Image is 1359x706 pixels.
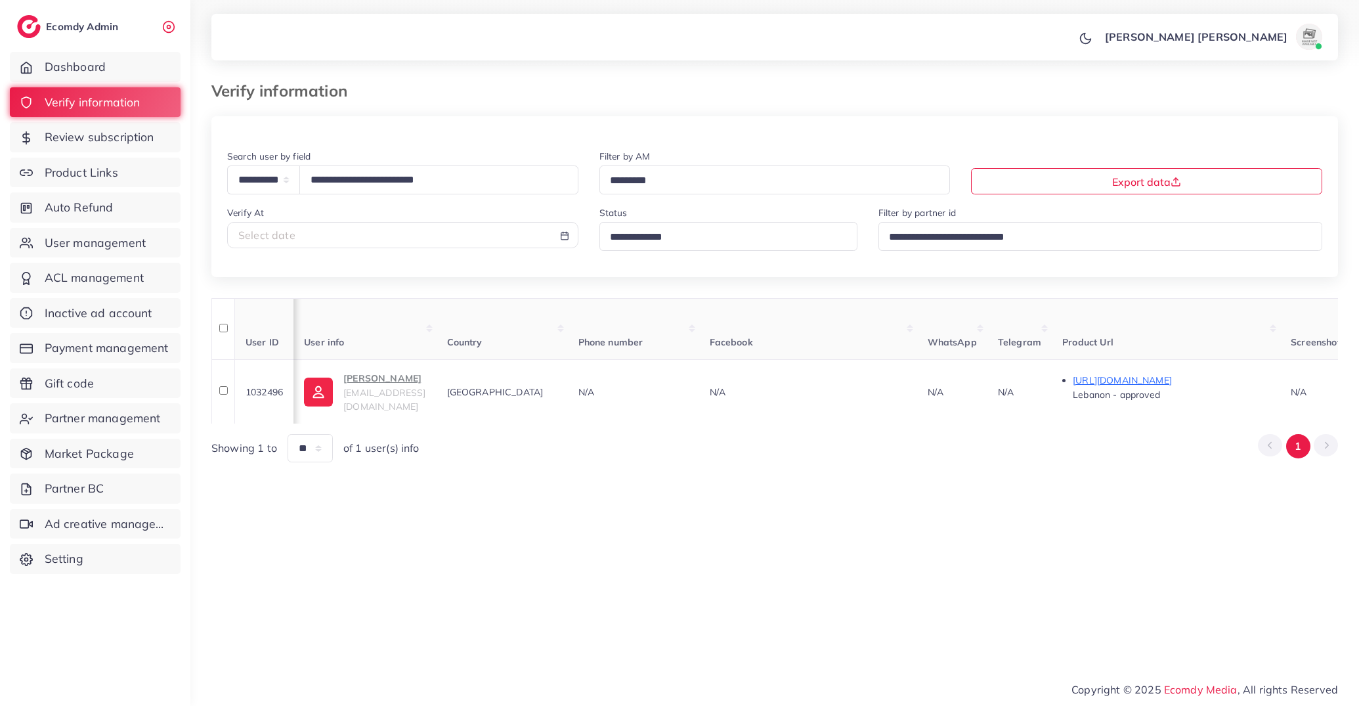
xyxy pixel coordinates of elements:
[605,171,934,191] input: Search for option
[246,336,279,348] span: User ID
[10,263,181,293] a: ACL management
[211,441,277,456] span: Showing 1 to
[45,410,161,427] span: Partner management
[10,439,181,469] a: Market Package
[710,336,753,348] span: Facebook
[710,386,725,398] span: N/A
[447,386,544,398] span: [GEOGRAPHIC_DATA]
[1291,336,1345,348] span: Screenshots
[343,370,425,386] p: [PERSON_NAME]
[1238,682,1338,697] span: , All rights Reserved
[45,550,83,567] span: Setting
[45,164,118,181] span: Product Links
[599,150,651,163] label: Filter by AM
[45,480,104,497] span: Partner BC
[10,544,181,574] a: Setting
[928,386,943,398] span: N/A
[578,336,643,348] span: Phone number
[227,150,311,163] label: Search user by field
[45,375,94,392] span: Gift code
[10,333,181,363] a: Payment management
[45,199,114,216] span: Auto Refund
[45,269,144,286] span: ACL management
[45,129,154,146] span: Review subscription
[884,227,1305,248] input: Search for option
[343,387,425,412] span: [EMAIL_ADDRESS][DOMAIN_NAME]
[1105,29,1287,45] p: [PERSON_NAME] [PERSON_NAME]
[304,378,333,407] img: ic-user-info.36bf1079.svg
[45,340,169,357] span: Payment management
[599,165,951,194] div: Search for option
[447,336,483,348] span: Country
[578,386,594,398] span: N/A
[10,298,181,328] a: Inactive ad account
[878,206,956,219] label: Filter by partner id
[10,158,181,188] a: Product Links
[45,58,106,76] span: Dashboard
[928,336,977,348] span: WhatsApp
[1291,386,1306,398] span: N/A
[17,15,41,38] img: logo
[304,336,344,348] span: User info
[878,222,1322,250] div: Search for option
[17,15,121,38] a: logoEcomdy Admin
[605,227,840,248] input: Search for option
[10,192,181,223] a: Auto Refund
[599,206,628,219] label: Status
[45,445,134,462] span: Market Package
[971,168,1322,194] button: Export data
[227,206,264,219] label: Verify At
[1073,372,1270,388] p: [URL][DOMAIN_NAME]
[1112,175,1181,188] span: Export data
[1071,682,1338,697] span: Copyright © 2025
[343,441,420,456] span: of 1 user(s) info
[45,305,152,322] span: Inactive ad account
[10,122,181,152] a: Review subscription
[599,222,857,250] div: Search for option
[1258,434,1338,458] ul: Pagination
[10,403,181,433] a: Partner management
[998,386,1014,398] span: N/A
[998,336,1041,348] span: Telegram
[1098,24,1327,50] a: [PERSON_NAME] [PERSON_NAME]avatar
[45,234,146,252] span: User management
[1073,389,1160,401] span: Lebanon - approved
[211,81,358,100] h3: Verify information
[246,386,283,398] span: 1032496
[10,368,181,399] a: Gift code
[10,509,181,539] a: Ad creative management
[45,94,140,111] span: Verify information
[1062,336,1113,348] span: Product Url
[46,20,121,33] h2: Ecomdy Admin
[10,474,181,504] a: Partner BC
[10,228,181,258] a: User management
[45,516,171,533] span: Ad creative management
[10,87,181,118] a: Verify information
[10,52,181,82] a: Dashboard
[238,229,295,242] span: Select date
[304,370,425,413] a: [PERSON_NAME][EMAIL_ADDRESS][DOMAIN_NAME]
[1286,434,1310,458] button: Go to page 1
[1164,683,1238,696] a: Ecomdy Media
